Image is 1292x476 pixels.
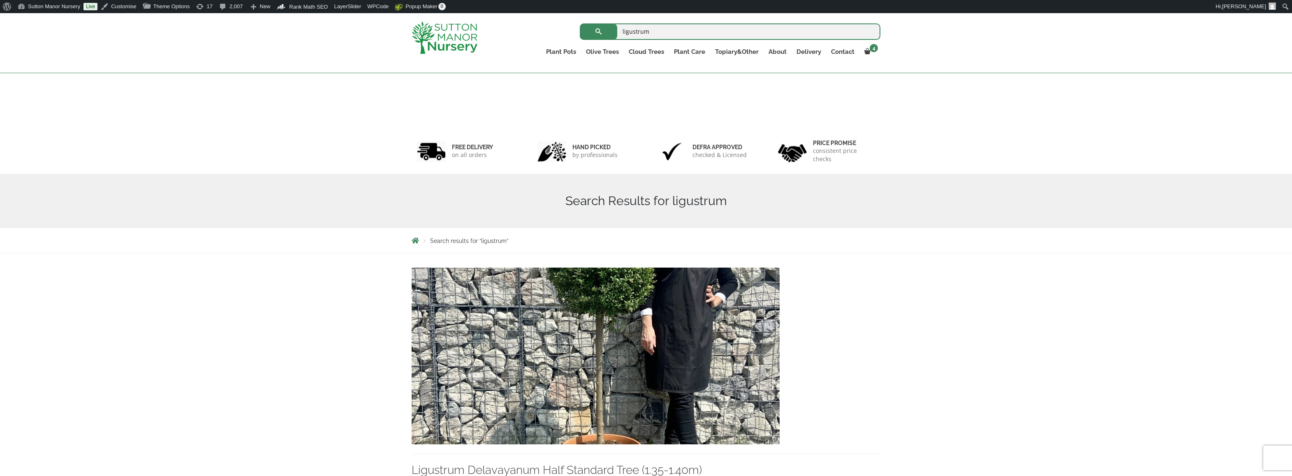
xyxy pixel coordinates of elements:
a: Topiary&Other [710,46,764,58]
h1: Search Results for ligustrum [412,194,880,208]
span: [PERSON_NAME] [1222,3,1266,9]
a: Cloud Trees [624,46,669,58]
span: Search results for “ligustrum” [430,238,508,244]
p: checked & Licensed [692,151,747,159]
a: Plant Care [669,46,710,58]
a: Plant Pots [541,46,581,58]
a: Olive Trees [581,46,624,58]
p: consistent price checks [813,147,875,163]
a: 4 [859,46,880,58]
p: by professionals [572,151,618,159]
a: Live [83,3,97,10]
img: logo [412,21,477,54]
span: Rank Math SEO [289,4,328,10]
img: 3.jpg [658,141,686,162]
span: 4 [870,44,878,52]
input: Search... [580,23,880,40]
h6: Defra approved [692,143,747,151]
a: Contact [826,46,859,58]
a: Ligustrum Delavayanum Half Standard Tree (1.35-1.40m) [412,351,780,359]
img: Ligustrum Delavayanum Half Standard Tree (1.35-1.40m) - IMG 6503 [412,268,780,444]
p: on all orders [452,151,493,159]
span: 0 [438,3,446,10]
h6: Price promise [813,139,875,147]
img: 4.jpg [778,139,807,164]
a: About [764,46,792,58]
img: 1.jpg [417,141,446,162]
a: Delivery [792,46,826,58]
h6: FREE DELIVERY [452,143,493,151]
nav: Breadcrumbs [412,237,880,244]
h6: hand picked [572,143,618,151]
img: 2.jpg [537,141,566,162]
